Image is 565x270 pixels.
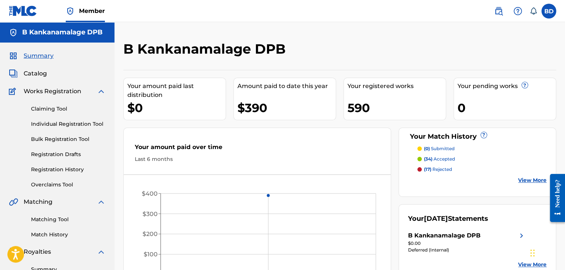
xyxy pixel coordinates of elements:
[9,51,54,60] a: SummarySummary
[408,132,547,142] div: Your Match History
[518,261,547,269] a: View More
[31,151,106,158] a: Registration Drafts
[9,87,18,96] img: Works Registration
[517,231,526,240] img: right chevron icon
[123,41,290,57] h2: B Kankanamalage DPB
[530,242,535,264] div: Drag
[513,7,522,16] img: help
[144,251,158,258] tspan: $100
[417,166,547,173] a: (17) rejected
[424,146,430,151] span: (0)
[408,247,526,253] div: Deferred (Internal)
[135,143,380,155] div: Your amount paid over time
[24,87,81,96] span: Works Registration
[24,51,54,60] span: Summary
[424,215,448,223] span: [DATE]
[66,7,75,16] img: Top Rightsholder
[424,166,452,173] p: rejected
[424,166,431,172] span: (17)
[518,176,547,184] a: View More
[510,4,525,18] div: Help
[135,155,380,163] div: Last 6 months
[347,99,446,116] div: 590
[458,99,556,116] div: 0
[142,190,158,197] tspan: $400
[417,145,547,152] a: (0) submitted
[522,82,528,88] span: ?
[31,216,106,223] a: Matching Tool
[9,28,18,37] img: Accounts
[9,6,37,16] img: MLC Logo
[481,132,487,138] span: ?
[9,69,47,78] a: CatalogCatalog
[22,28,103,37] h5: B Kankanamalage DPB
[237,82,336,91] div: Amount paid to date this year
[24,247,51,256] span: Royalties
[541,4,556,18] div: User Menu
[491,4,506,18] a: Public Search
[24,198,52,206] span: Matching
[528,234,565,270] iframe: Chat Widget
[424,156,432,162] span: (34)
[424,156,455,162] p: accepted
[424,145,455,152] p: submitted
[494,7,503,16] img: search
[458,82,556,91] div: Your pending works
[127,82,226,99] div: Your amount paid last distribution
[31,181,106,189] a: Overclaims Tool
[9,69,18,78] img: Catalog
[544,168,565,228] iframe: Resource Center
[9,198,18,206] img: Matching
[143,210,158,217] tspan: $300
[408,231,526,253] a: B Kankanamalage DPBright chevron icon$0.00Deferred (Internal)
[9,51,18,60] img: Summary
[24,69,47,78] span: Catalog
[408,214,488,224] div: Your Statements
[31,166,106,173] a: Registration History
[530,7,537,15] div: Notifications
[31,105,106,113] a: Claiming Tool
[79,7,105,15] span: Member
[97,198,106,206] img: expand
[97,247,106,256] img: expand
[417,156,547,162] a: (34) accepted
[97,87,106,96] img: expand
[408,231,480,240] div: B Kankanamalage DPB
[31,120,106,128] a: Individual Registration Tool
[31,231,106,239] a: Match History
[143,230,158,237] tspan: $200
[347,82,446,91] div: Your registered works
[31,135,106,143] a: Bulk Registration Tool
[237,99,336,116] div: $390
[127,99,226,116] div: $0
[9,247,18,256] img: Royalties
[408,240,526,247] div: $0.00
